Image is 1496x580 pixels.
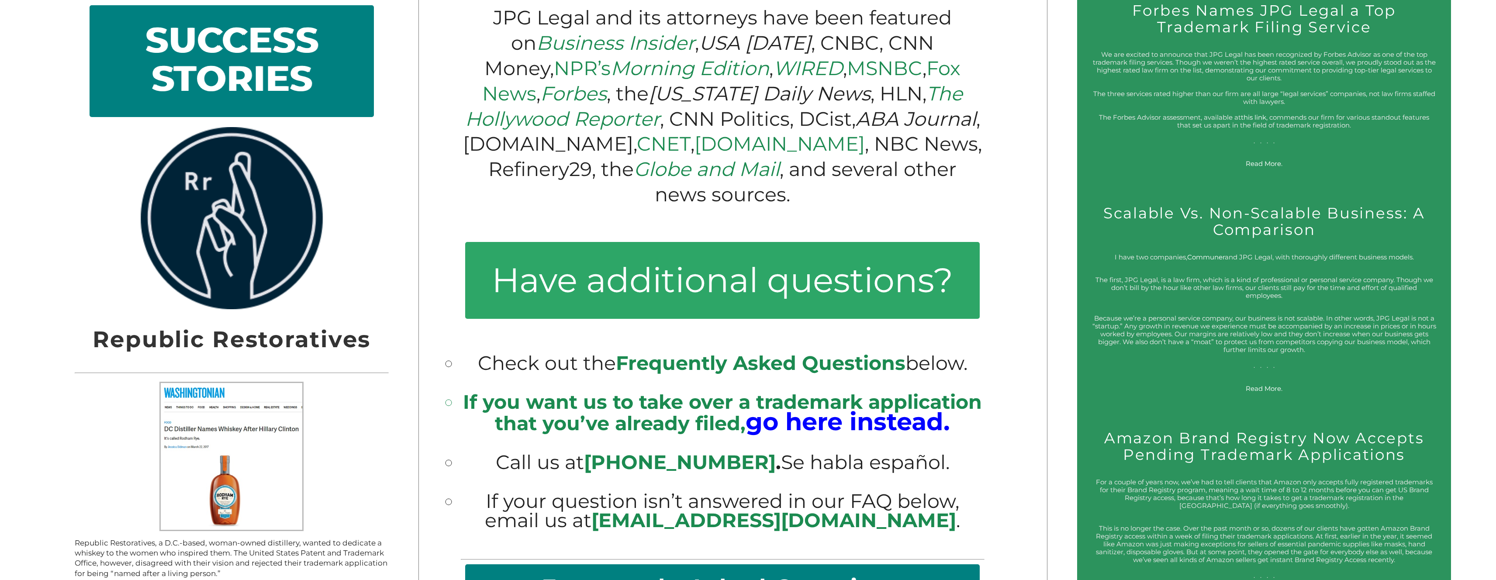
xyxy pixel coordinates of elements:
[461,452,985,472] li: Call us at Se habla español.
[616,351,905,375] span: Frequently Asked Questions
[1132,1,1396,36] a: Forbes Names JPG Legal a Top Trademark Filing Service
[1092,51,1436,145] p: We are excited to announce that JPG Legal has been recognized by Forbes Advisor as one of the top...
[461,491,985,530] li: If your question isn’t answered in our FAQ below, email us at .
[649,82,871,105] em: [US_STATE] Daily News
[637,132,691,155] a: CNET
[584,450,776,474] a: [PHONE_NUMBER]‬
[1241,113,1266,121] a: this link
[847,56,922,80] a: MSNBC
[540,82,607,105] a: Forbes
[1092,276,1436,300] p: The first, JPG Legal, is a law firm, which is a kind of professional or personal service company....
[634,157,780,181] a: Globe and Mail
[773,56,843,80] a: WIRED
[536,31,695,55] a: Business Insider
[694,132,865,155] a: [DOMAIN_NAME]
[465,82,963,131] a: The Hollywood Reporter
[584,450,781,474] b: .
[104,21,359,102] h2: SUCCESS STORIES
[482,56,960,105] a: Fox News
[1092,525,1436,580] p: This is no longer the case. Over the past month or so, dozens of our clients have gotten Amazon B...
[1246,159,1282,168] a: Read More.
[611,56,769,80] em: Morning Edition
[746,411,950,435] a: go here instead.
[1092,478,1436,510] p: For a couple of years now, we’ve had to tell clients that Amazon only accepts fully registered tr...
[856,107,976,131] em: ABA Journal
[1187,253,1225,261] a: Communer
[699,31,811,55] em: USA [DATE]
[1103,204,1425,239] a: Scalable Vs. Non-Scalable Business: A Comparison
[554,56,769,80] a: NPR’sMorning Edition
[1104,429,1424,464] a: Amazon Brand Registry Now Accepts Pending Trademark Applications
[465,242,980,319] h3: Have additional questions?
[75,538,388,579] p: Republic Restoratives, a D.C.-based, woman-owned distillery, wanted to dedicate a whiskey to the ...
[461,5,985,207] p: JPG Legal and its attorneys have been featured on , , CNBC, CNN Money, , , , , , the , HLN, , CNN...
[461,392,985,433] li: If you want us to take over a trademark application that you’ve already filed,
[1246,384,1282,393] a: Read More.
[75,321,388,358] h2: Republic Restoratives
[1092,314,1436,369] p: Because we’re a personal service company, our business is not scalable. In other words, JPG Legal...
[461,353,985,373] li: Check out the below.
[135,127,329,309] img: rrlogo.png
[746,407,950,436] big: go here instead.
[159,382,304,531] img: Rodham Rye People Screenshot
[1092,253,1436,261] p: I have two companies, and JPG Legal, with thoroughly different business models.
[591,508,956,532] a: [EMAIL_ADDRESS][DOMAIN_NAME]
